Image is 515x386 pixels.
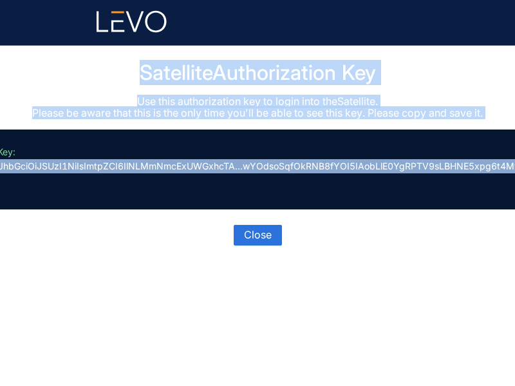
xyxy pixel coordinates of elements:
span: Close [244,229,272,240]
button: Close [234,225,282,246]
